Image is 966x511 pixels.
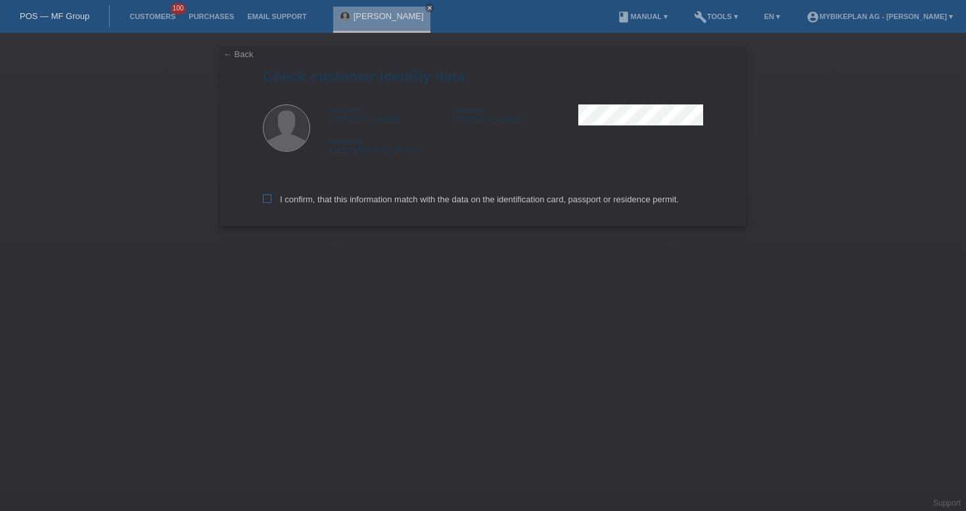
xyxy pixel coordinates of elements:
span: 100 [171,3,187,14]
a: Support [933,499,961,508]
a: EN ▾ [758,12,787,20]
a: POS — MF Group [20,11,89,21]
label: I confirm, that this information match with the data on the identification card, passport or resi... [263,194,679,204]
a: bookManual ▾ [610,12,674,20]
div: [GEOGRAPHIC_DATA] [329,135,453,155]
i: account_circle [806,11,819,24]
a: Purchases [182,12,241,20]
a: Email Support [241,12,313,20]
a: Customers [123,12,182,20]
a: buildTools ▾ [687,12,745,20]
a: [PERSON_NAME] [354,11,424,21]
h1: Check customer identity data [263,68,703,85]
i: book [617,11,630,24]
a: ← Back [223,49,254,59]
i: close [426,5,433,11]
i: build [694,11,707,24]
span: Nationality [329,137,362,144]
div: [PERSON_NAME] [329,104,453,124]
a: close [425,3,434,12]
div: [PERSON_NAME] [453,104,578,124]
a: account_circleMybikeplan AG - [PERSON_NAME] ▾ [800,12,959,20]
span: Lastname [453,106,485,114]
span: Firstname [329,106,361,114]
